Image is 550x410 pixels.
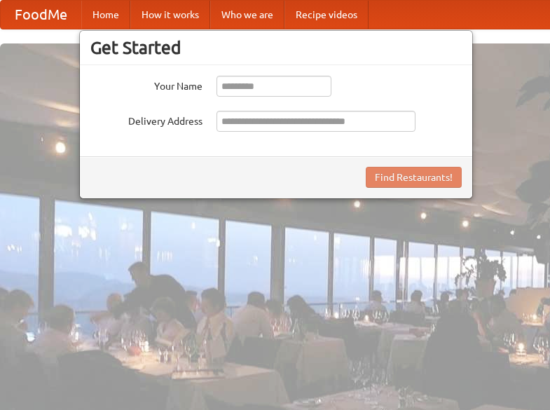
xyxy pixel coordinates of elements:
[130,1,210,29] a: How it works
[1,1,81,29] a: FoodMe
[366,167,462,188] button: Find Restaurants!
[90,76,202,93] label: Your Name
[210,1,284,29] a: Who we are
[90,111,202,128] label: Delivery Address
[90,37,462,58] h3: Get Started
[284,1,369,29] a: Recipe videos
[81,1,130,29] a: Home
